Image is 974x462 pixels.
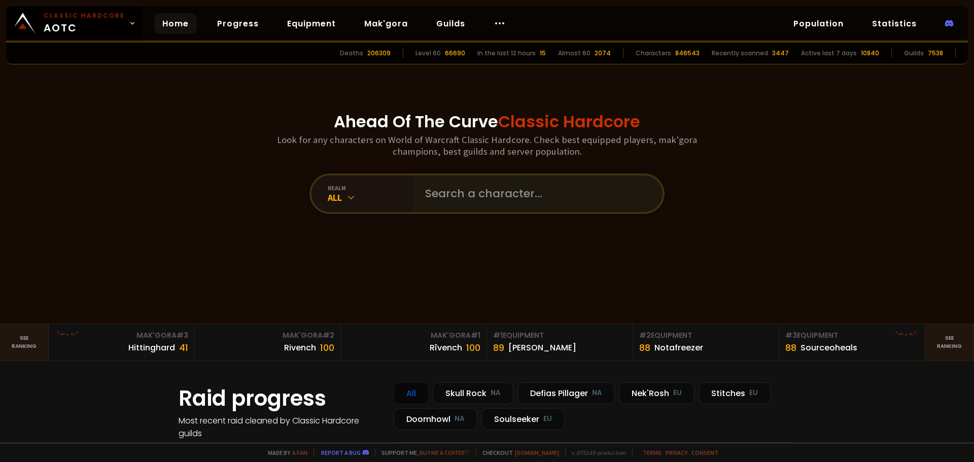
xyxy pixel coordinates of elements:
div: 846543 [675,49,700,58]
div: Rîvench [430,341,462,354]
a: Population [785,13,852,34]
span: # 1 [471,330,480,340]
div: 66690 [445,49,465,58]
small: NA [491,388,501,398]
div: Equipment [493,330,627,341]
div: Skull Rock [433,382,513,404]
small: EU [673,388,682,398]
div: 206309 [367,49,391,58]
h1: Ahead Of The Curve [334,110,640,134]
a: Classic HardcoreAOTC [6,6,142,41]
a: Guilds [428,13,473,34]
a: #3Equipment88Sourceoheals [779,324,925,361]
div: Mak'Gora [55,330,188,341]
span: Made by [262,449,307,456]
div: 10840 [861,49,879,58]
h1: Raid progress [179,382,381,414]
a: Seeranking [925,324,974,361]
div: Equipment [785,330,919,341]
div: 2074 [595,49,611,58]
a: Consent [691,449,718,456]
div: All [328,192,413,203]
small: NA [455,414,465,424]
span: # 2 [639,330,651,340]
a: Buy me a coffee [420,449,470,456]
div: Nek'Rosh [619,382,694,404]
div: 89 [493,341,504,354]
div: Level 60 [415,49,441,58]
h4: Most recent raid cleaned by Classic Hardcore guilds [179,414,381,440]
a: Report a bug [321,449,361,456]
div: 15 [540,49,546,58]
small: Classic Hardcore [44,11,125,20]
small: EU [749,388,758,398]
a: [DOMAIN_NAME] [515,449,559,456]
div: Guilds [904,49,924,58]
div: 100 [466,341,480,354]
div: Mak'Gora [201,330,334,341]
a: Statistics [864,13,925,34]
div: Active last 7 days [801,49,857,58]
div: 88 [639,341,650,354]
div: Stitches [699,382,771,404]
span: v. d752d5 - production [565,449,626,456]
div: Hittinghard [128,341,175,354]
a: Privacy [666,449,687,456]
span: Classic Hardcore [498,110,640,133]
span: # 3 [785,330,797,340]
h3: Look for any characters on World of Warcraft Classic Hardcore. Check best equipped players, mak'g... [273,134,701,157]
div: 7538 [928,49,943,58]
span: # 1 [493,330,503,340]
a: #2Equipment88Notafreezer [633,324,779,361]
div: realm [328,184,413,192]
div: Equipment [639,330,773,341]
span: # 2 [323,330,334,340]
a: Progress [209,13,267,34]
a: Equipment [279,13,344,34]
span: Checkout [476,449,559,456]
a: Mak'gora [356,13,416,34]
a: a fan [292,449,307,456]
div: Defias Pillager [517,382,615,404]
span: AOTC [44,11,125,35]
div: In the last 12 hours [477,49,536,58]
a: Terms [643,449,662,456]
span: Support me, [375,449,470,456]
a: Home [154,13,197,34]
small: NA [592,388,602,398]
div: Deaths [340,49,363,58]
div: 100 [320,341,334,354]
span: # 3 [177,330,188,340]
div: All [394,382,429,404]
div: Sourceoheals [801,341,857,354]
div: Notafreezer [654,341,703,354]
div: Recently scanned [712,49,768,58]
a: Mak'Gora#3Hittinghard41 [49,324,195,361]
div: Rivench [284,341,316,354]
div: Almost 60 [558,49,590,58]
a: See all progress [179,440,245,452]
div: Mak'Gora [347,330,480,341]
div: 41 [179,341,188,354]
div: Characters [636,49,671,58]
div: Soulseeker [481,408,565,430]
div: Doomhowl [394,408,477,430]
a: Mak'Gora#2Rivench100 [195,324,341,361]
div: 3447 [772,49,789,58]
a: Mak'Gora#1Rîvench100 [341,324,487,361]
small: EU [543,414,552,424]
a: #1Equipment89[PERSON_NAME] [487,324,633,361]
div: [PERSON_NAME] [508,341,576,354]
input: Search a character... [419,175,650,212]
div: 88 [785,341,796,354]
